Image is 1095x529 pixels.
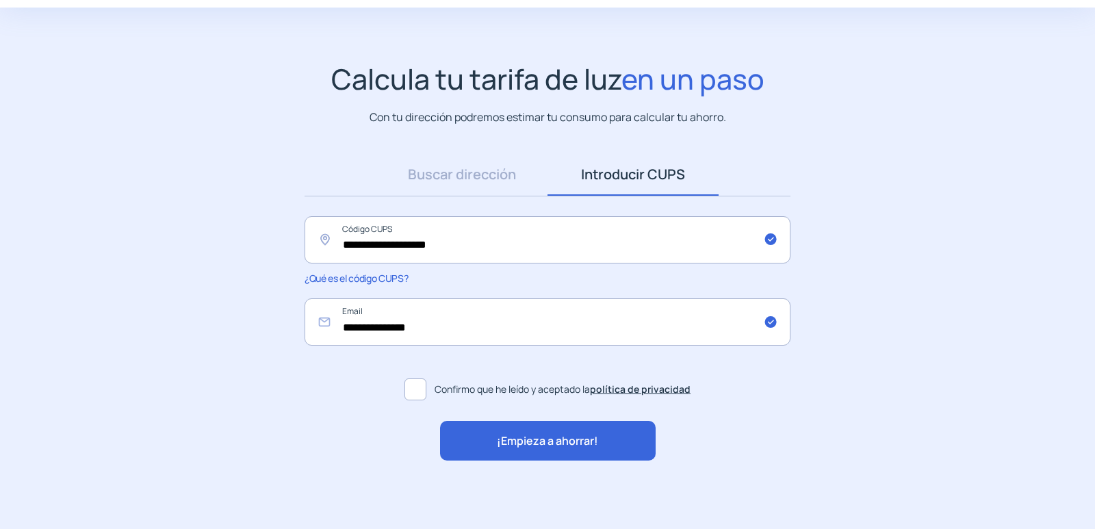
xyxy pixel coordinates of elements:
a: política de privacidad [590,383,691,396]
h1: Calcula tu tarifa de luz [331,62,764,96]
a: Buscar dirección [376,153,547,196]
span: ¿Qué es el código CUPS? [305,272,408,285]
a: Introducir CUPS [547,153,719,196]
span: Confirmo que he leído y aceptado la [435,382,691,397]
p: Con tu dirección podremos estimar tu consumo para calcular tu ahorro. [370,109,726,126]
span: ¡Empieza a ahorrar! [497,433,598,450]
span: en un paso [621,60,764,98]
